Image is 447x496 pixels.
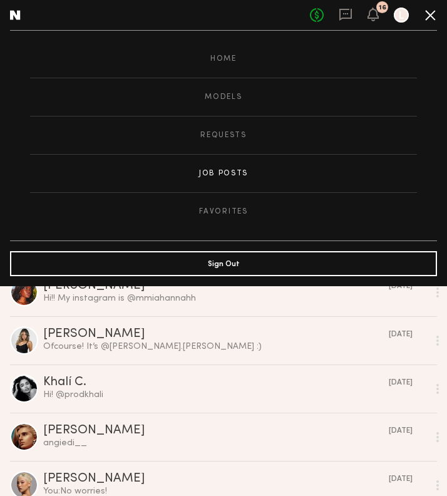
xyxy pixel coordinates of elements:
div: [DATE] [389,281,413,292]
div: Khalí C. [43,376,389,389]
a: Requests [30,116,417,154]
div: Hi!! My instagram is @mmiahannahh [43,292,428,304]
div: [DATE] [389,425,413,437]
a: Models [30,78,417,116]
div: Ofcourse! It’s @[PERSON_NAME].[PERSON_NAME] :) [43,341,428,353]
div: [DATE] [389,473,413,485]
div: angiedi__ [43,437,428,449]
div: Hi! @prodkhali [43,389,428,401]
div: [DATE] [389,377,413,389]
div: 16 [379,4,386,11]
div: [PERSON_NAME] [43,328,389,341]
div: [PERSON_NAME] [43,280,389,292]
a: Job Posts [30,155,417,192]
a: Favorites [30,193,417,230]
div: [PERSON_NAME] [43,473,389,485]
div: [DATE] [389,329,413,341]
a: L [394,8,409,23]
div: [PERSON_NAME] [43,425,389,437]
a: Home [30,40,417,78]
button: Sign Out [10,251,437,276]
